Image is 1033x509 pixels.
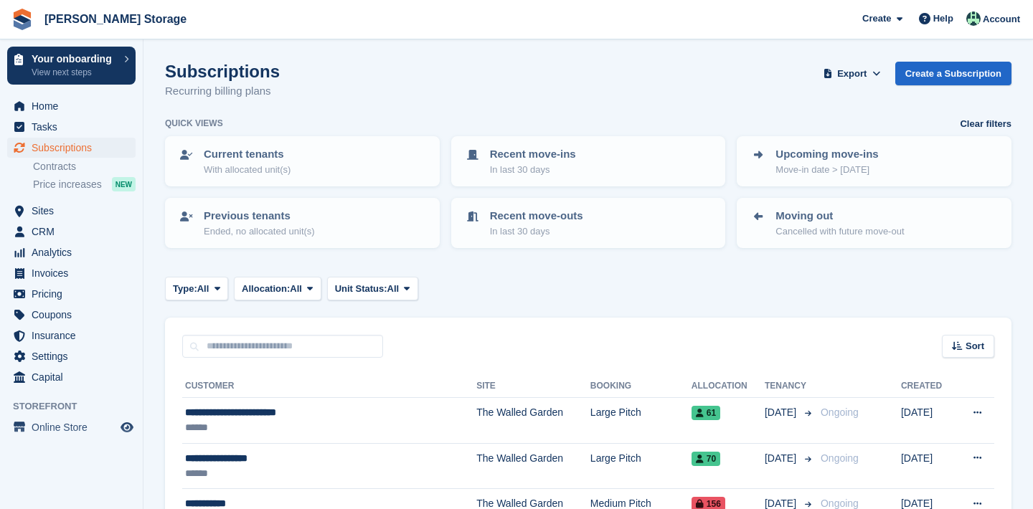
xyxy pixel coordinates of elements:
span: Coupons [32,305,118,325]
a: menu [7,222,136,242]
p: Current tenants [204,146,291,163]
span: Invoices [32,263,118,283]
a: menu [7,346,136,366]
span: Online Store [32,417,118,437]
span: Allocation: [242,282,290,296]
th: Customer [182,375,476,398]
a: Recent move-outs In last 30 days [453,199,725,247]
a: Moving out Cancelled with future move-out [738,199,1010,247]
button: Allocation: All [234,277,321,300]
th: Tenancy [765,375,815,398]
p: Recurring billing plans [165,83,280,100]
span: Ongoing [821,452,859,464]
img: stora-icon-8386f47178a22dfd0bd8f6a31ec36ba5ce8667c1dd55bd0f319d3a0aa187defe.svg [11,9,33,30]
a: Preview store [118,419,136,436]
a: menu [7,284,136,304]
a: menu [7,201,136,221]
a: Upcoming move-ins Move-in date > [DATE] [738,138,1010,185]
h6: Quick views [165,117,223,130]
a: menu [7,96,136,116]
span: CRM [32,222,118,242]
span: [DATE] [765,405,799,420]
span: Storefront [13,399,143,414]
span: Pricing [32,284,118,304]
a: Price increases NEW [33,176,136,192]
button: Unit Status: All [327,277,418,300]
a: menu [7,263,136,283]
p: Cancelled with future move-out [775,224,904,239]
span: Capital [32,367,118,387]
a: [PERSON_NAME] Storage [39,7,192,31]
span: Insurance [32,325,118,346]
td: The Walled Garden [476,443,590,489]
span: All [197,282,209,296]
p: Your onboarding [32,54,117,64]
span: 61 [692,406,720,420]
th: Site [476,375,590,398]
span: Account [983,12,1020,27]
th: Created [901,375,955,398]
td: [DATE] [901,398,955,444]
p: Moving out [775,208,904,224]
a: menu [7,325,136,346]
span: Price increases [33,178,102,191]
span: Create [862,11,891,26]
span: Settings [32,346,118,366]
a: Recent move-ins In last 30 days [453,138,725,185]
span: 70 [692,452,720,466]
th: Allocation [692,375,765,398]
p: Previous tenants [204,208,315,224]
a: menu [7,138,136,158]
span: Subscriptions [32,138,118,158]
span: Export [837,67,867,81]
a: Create a Subscription [895,62,1011,85]
p: Move-in date > [DATE] [775,163,878,177]
span: Sort [966,339,984,353]
p: In last 30 days [490,163,576,177]
span: All [290,282,302,296]
div: NEW [112,177,136,191]
a: menu [7,242,136,262]
td: Large Pitch [590,398,692,444]
a: Clear filters [960,117,1011,131]
p: Upcoming move-ins [775,146,878,163]
p: Recent move-outs [490,208,583,224]
a: Current tenants With allocated unit(s) [166,138,438,185]
p: With allocated unit(s) [204,163,291,177]
span: All [387,282,400,296]
span: Analytics [32,242,118,262]
img: Nicholas Pain [966,11,981,26]
td: Large Pitch [590,443,692,489]
a: Your onboarding View next steps [7,47,136,85]
span: [DATE] [765,451,799,466]
a: menu [7,417,136,437]
td: [DATE] [901,443,955,489]
a: Contracts [33,160,136,173]
span: Ongoing [821,498,859,509]
span: Unit Status: [335,282,387,296]
a: menu [7,117,136,137]
h1: Subscriptions [165,62,280,81]
a: menu [7,367,136,387]
span: Sites [32,201,118,221]
th: Booking [590,375,692,398]
button: Type: All [165,277,228,300]
a: Previous tenants Ended, no allocated unit(s) [166,199,438,247]
span: Type: [173,282,197,296]
span: Tasks [32,117,118,137]
p: Recent move-ins [490,146,576,163]
p: In last 30 days [490,224,583,239]
p: View next steps [32,66,117,79]
td: The Walled Garden [476,398,590,444]
span: Ongoing [821,406,859,418]
p: Ended, no allocated unit(s) [204,224,315,239]
span: Help [933,11,953,26]
a: menu [7,305,136,325]
span: Home [32,96,118,116]
button: Export [821,62,884,85]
